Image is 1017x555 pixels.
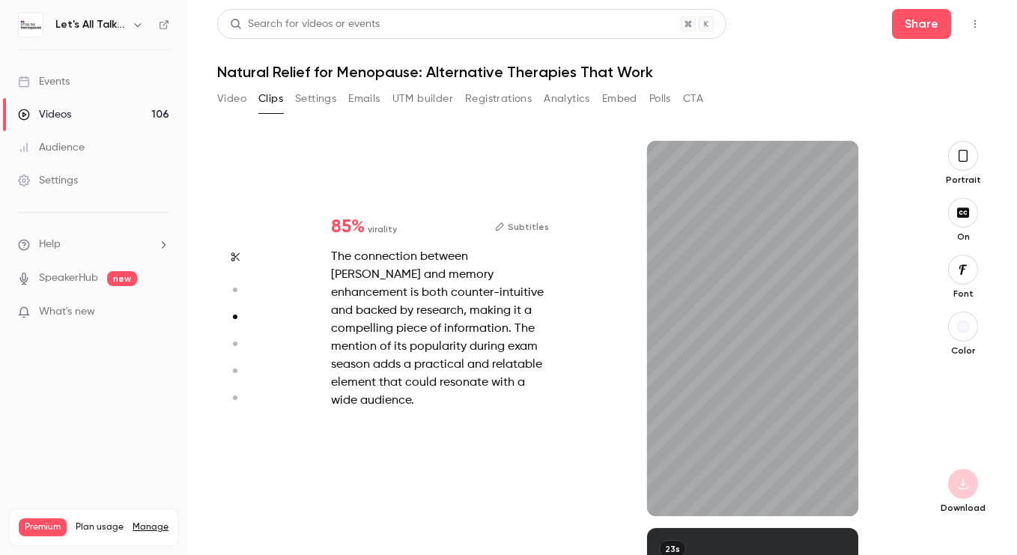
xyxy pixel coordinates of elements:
button: UTM builder [392,87,453,111]
button: Analytics [544,87,590,111]
button: Share [892,9,951,39]
button: Settings [295,87,336,111]
p: Download [939,502,987,514]
button: CTA [683,87,703,111]
button: Emails [348,87,380,111]
div: Audience [18,140,85,155]
h1: Natural Relief for Menopause: Alternative Therapies That Work [217,63,987,81]
span: 85 % [331,218,365,236]
button: Polls [649,87,671,111]
a: SpeakerHub [39,270,98,286]
div: Search for videos or events [230,16,380,32]
span: Premium [19,518,67,536]
div: Videos [18,107,71,122]
span: What's new [39,304,95,320]
button: Subtitles [495,218,549,236]
span: virality [368,222,397,236]
p: Color [939,345,987,357]
div: The connection between [PERSON_NAME] and memory enhancement is both counter-intuitive and backed ... [331,248,549,410]
button: Video [217,87,246,111]
li: help-dropdown-opener [18,237,169,252]
img: Let's All Talk Menopause (on demand library ) [19,13,43,37]
p: Font [939,288,987,300]
button: Registrations [465,87,532,111]
p: Portrait [939,174,987,186]
button: Top Bar Actions [963,12,987,36]
button: Clips [258,87,283,111]
button: Embed [602,87,637,111]
span: Plan usage [76,521,124,533]
span: Help [39,237,61,252]
div: Events [18,74,70,89]
p: On [939,231,987,243]
a: Manage [133,521,169,533]
h6: Let's All Talk Menopause (on demand library ) [55,17,126,32]
span: new [107,271,137,286]
iframe: Noticeable Trigger [151,306,169,319]
div: Settings [18,173,78,188]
